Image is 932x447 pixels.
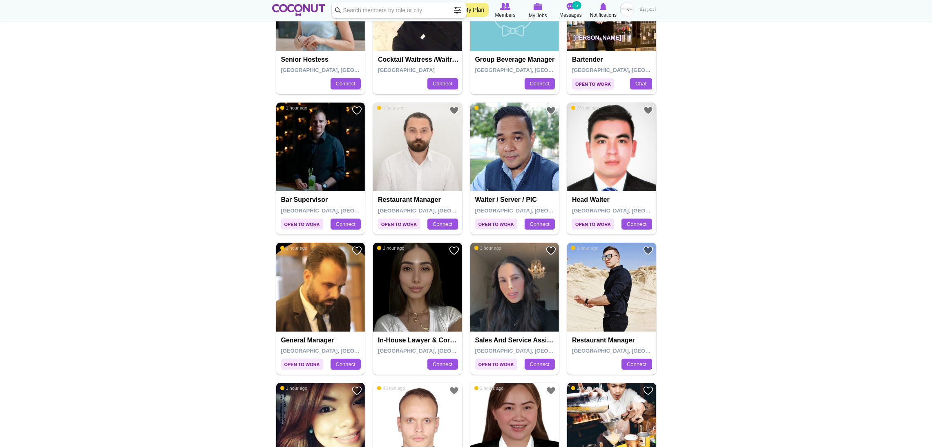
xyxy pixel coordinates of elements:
span: 1 hour ago [377,105,405,111]
a: Connect [525,78,555,89]
a: Add to Favourites [449,386,459,396]
span: Open to Work [281,359,323,370]
h4: General Manager [281,337,362,344]
h4: In-House Lawyer & Corporate Operations Specialist [378,337,459,344]
span: [GEOGRAPHIC_DATA], [GEOGRAPHIC_DATA] [572,208,688,214]
a: Add to Favourites [546,105,556,116]
span: Open to Work [475,219,517,230]
span: Messages [559,11,582,19]
span: [GEOGRAPHIC_DATA], [GEOGRAPHIC_DATA] [475,348,592,354]
a: Add to Favourites [352,105,362,116]
span: Open to Work [572,219,614,230]
a: Messages Messages 5 [554,2,587,19]
h4: Bartender [572,56,653,63]
h4: Head Waiter [572,196,653,203]
a: Connect [621,359,652,370]
span: Open to Work [475,359,517,370]
span: [GEOGRAPHIC_DATA], [GEOGRAPHIC_DATA] [475,208,592,214]
img: Notifications [600,3,607,10]
a: Add to Favourites [352,386,362,396]
a: Connect [331,219,361,230]
a: Connect [427,359,458,370]
h4: Senior hostess [281,56,362,63]
span: 1 hour ago [377,245,405,251]
span: 1 hour ago [280,105,308,111]
h4: Bar Supervisor [281,196,362,203]
span: 1 hour ago [280,245,308,251]
span: [GEOGRAPHIC_DATA], [GEOGRAPHIC_DATA] [475,67,592,73]
a: Notifications Notifications [587,2,620,19]
a: Connect [427,78,458,89]
img: My Jobs [534,3,543,10]
h4: Restaurant Manager [572,337,653,344]
span: Open to Work [572,78,614,89]
a: Connect [621,219,652,230]
span: Open to Work [378,219,420,230]
a: Connect [525,219,555,230]
span: 2 hours ago [474,385,504,391]
span: [GEOGRAPHIC_DATA], [GEOGRAPHIC_DATA] [281,208,398,214]
span: [GEOGRAPHIC_DATA], [GEOGRAPHIC_DATA] [572,348,688,354]
span: [GEOGRAPHIC_DATA] [378,67,435,73]
a: Add to Favourites [643,105,653,116]
span: 36 min ago [571,105,599,111]
a: Connect [525,359,555,370]
a: Add to Favourites [643,386,653,396]
a: Add to Favourites [449,105,459,116]
span: Notifications [590,11,617,19]
span: 2 hours ago [571,385,601,391]
img: Home [272,4,326,16]
a: Add to Favourites [546,386,556,396]
a: Chat [630,78,652,89]
a: Connect [331,359,361,370]
a: My Jobs My Jobs [522,2,554,20]
span: Open to Work [281,219,323,230]
h4: Sales and service assistant [475,337,557,344]
h4: Restaurant Manager [378,196,459,203]
span: [GEOGRAPHIC_DATA], [GEOGRAPHIC_DATA] [281,67,398,73]
span: Members [495,11,515,19]
h4: Cocktail Waitress /Waitress / [GEOGRAPHIC_DATA] [378,56,459,63]
a: My Plan [460,3,489,17]
img: Browse Members [500,3,510,10]
a: Connect [427,219,458,230]
img: Messages [567,3,575,10]
span: [GEOGRAPHIC_DATA], [GEOGRAPHIC_DATA] [572,67,688,73]
span: [GEOGRAPHIC_DATA], [GEOGRAPHIC_DATA] [378,208,494,214]
a: Connect [331,78,361,89]
a: Add to Favourites [352,246,362,256]
a: Add to Favourites [643,246,653,256]
span: My Jobs [529,11,547,20]
span: [GEOGRAPHIC_DATA], [GEOGRAPHIC_DATA] [281,348,398,354]
span: [GEOGRAPHIC_DATA], [GEOGRAPHIC_DATA] [378,348,494,354]
a: العربية [636,2,660,18]
h4: Group Beverage Manager [475,56,557,63]
p: [PERSON_NAME] [567,28,656,51]
span: 1 hour ago [474,105,502,111]
span: 1 hour ago [280,385,308,391]
span: 1 hour ago [571,245,599,251]
a: Add to Favourites [449,246,459,256]
a: Add to Favourites [546,246,556,256]
input: Search members by role or city [332,2,467,18]
small: 5 [572,1,581,9]
span: 1 hour ago [474,245,502,251]
h4: Waiter / Server / PIC [475,196,557,203]
span: 48 min ago [377,385,405,391]
a: Browse Members Members [489,2,522,19]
